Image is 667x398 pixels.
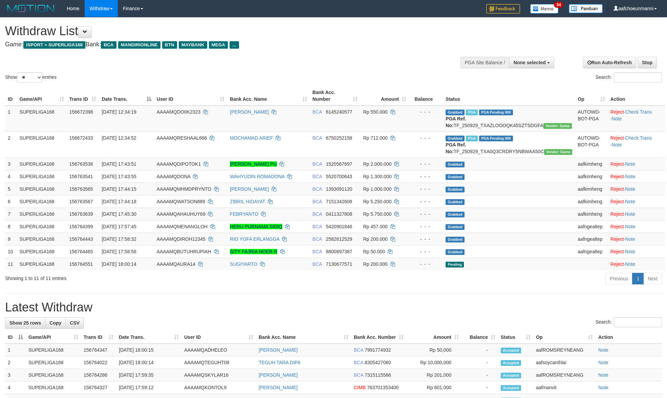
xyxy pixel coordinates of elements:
[118,41,160,49] span: MANDIRIONLINE
[326,174,352,179] span: Copy 5520700643 to clipboard
[17,220,66,233] td: SUPERLIGA168
[605,273,632,284] a: Previous
[5,369,26,381] td: 3
[259,347,298,353] a: [PERSON_NAME]
[608,195,665,208] td: ·
[102,236,136,242] span: [DATE] 17:58:32
[466,110,478,115] span: Marked by aafsoycanthlai
[412,248,440,255] div: - - -
[26,369,81,381] td: SUPERLIGA168
[351,331,406,344] th: Bank Acc. Number: activate to sort column ascending
[363,135,387,141] span: Rp 712.000
[608,258,665,270] td: ·
[610,236,624,242] a: Reject
[81,344,116,356] td: 156764347
[363,236,387,242] span: Rp 200.000
[625,249,635,254] a: Note
[354,385,366,390] span: CIMB
[17,158,66,170] td: SUPERLIGA168
[530,4,559,14] img: Button%20Memo.svg
[446,110,465,115] span: Grabbed
[583,57,636,68] a: Run Auto-Refresh
[543,123,572,129] span: Vendor URL: https://trx31.1velocity.biz
[608,86,665,106] th: Action
[157,224,208,229] span: AAAAMQMENANGLOH
[5,3,57,14] img: MOTION_logo.png
[625,261,635,267] a: Note
[412,198,440,205] div: - - -
[443,86,575,106] th: Status
[81,331,116,344] th: Trans ID: activate to sort column ascending
[638,57,657,68] a: Stop
[101,41,116,49] span: BCA
[259,385,298,390] a: [PERSON_NAME]
[230,224,282,229] a: HERU PURNAMA SIDIQ
[608,183,665,195] td: ·
[69,186,93,192] span: 156763565
[360,86,409,106] th: Amount: activate to sort column ascending
[610,199,624,204] a: Reject
[162,41,177,49] span: BTN
[5,272,273,282] div: Showing 1 to 11 of 11 entries
[610,135,624,141] a: Reject
[461,369,498,381] td: -
[313,174,322,179] span: BCA
[5,301,662,314] h1: Latest Withdraw
[406,344,461,356] td: Rp 50,000
[625,109,652,115] a: Check Trans
[157,211,206,217] span: AAAAMQAHAUHUY69
[256,331,351,344] th: Bank Acc. Name: activate to sort column ascending
[259,360,301,365] a: TEGUH TARA DIPA
[479,110,513,115] span: PGA Pending
[69,109,93,115] span: 156672398
[406,356,461,369] td: Rp 10,000,000
[81,369,116,381] td: 156764286
[69,224,93,229] span: 156764399
[533,369,596,381] td: aafROMSREYNEANG
[608,158,665,170] td: ·
[326,186,352,192] span: Copy 1393091120 to clipboard
[412,223,440,230] div: - - -
[460,57,509,68] div: PGA Site Balance /
[230,199,265,204] a: ZIBRIL HIDAYAT
[412,261,440,267] div: - - -
[102,109,136,115] span: [DATE] 12:34:19
[575,245,607,258] td: aafngealtep
[102,135,136,141] span: [DATE] 12:34:52
[5,158,17,170] td: 3
[614,72,662,83] input: Search:
[5,233,17,245] td: 9
[363,109,387,115] span: Rp 550.000
[313,236,322,242] span: BCA
[608,208,665,220] td: ·
[17,258,66,270] td: SUPERLIGA168
[17,245,66,258] td: SUPERLIGA168
[157,199,205,204] span: AAAAMQWATSON889
[70,320,80,326] span: CSV
[230,211,258,217] a: FEBRYANTO
[446,262,464,267] span: Pending
[461,344,498,356] td: -
[313,199,322,204] span: BCA
[625,211,635,217] a: Note
[612,142,622,147] a: Note
[363,224,387,229] span: Rp 457.000
[608,170,665,183] td: ·
[610,261,624,267] a: Reject
[614,317,662,327] input: Search:
[102,249,136,254] span: [DATE] 17:58:56
[259,372,298,378] a: [PERSON_NAME]
[310,86,361,106] th: Bank Acc. Number: activate to sort column ascending
[17,106,66,132] td: SUPERLIGA168
[363,199,391,204] span: Rp 5.250.000
[81,356,116,369] td: 156764022
[5,245,17,258] td: 10
[5,258,17,270] td: 11
[230,135,273,141] a: MOCHAMAD ARIEF
[412,109,440,115] div: - - -
[461,356,498,369] td: -
[501,373,521,378] span: Accepted
[544,149,573,155] span: Vendor URL: https://trx31.1velocity.biz
[608,220,665,233] td: ·
[326,211,352,217] span: Copy 0411327808 to clipboard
